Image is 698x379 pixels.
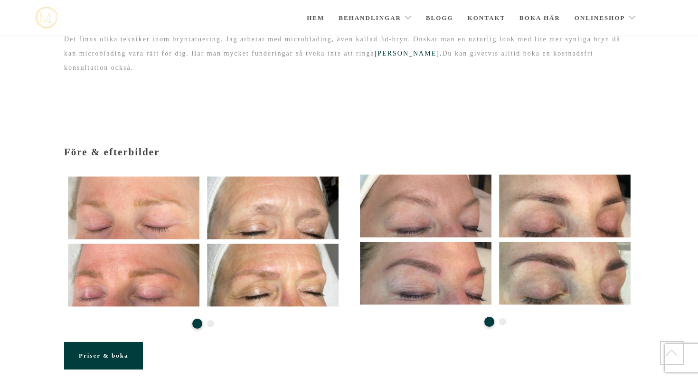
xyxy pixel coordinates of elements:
a: Priser & boka [64,342,143,370]
a: mjstudio mjstudio mjstudio [35,7,57,28]
a: Onlineshop [575,1,636,35]
a: Kontakt [468,1,506,35]
span: Före & efterbilder [64,146,160,158]
p: Det finns olika tekniker inom bryntatuering. Jag arbetar med microblading, även kallad 3d-bryn. Ö... [64,32,634,75]
button: 2 of 2 [499,318,506,325]
a: [PERSON_NAME]. [375,50,443,57]
a: Blogg [426,1,453,35]
button: 1 of 2 [192,319,202,329]
a: Boka här [519,1,560,35]
img: mjstudio [35,7,57,28]
span: Priser & boka [79,352,128,359]
a: Behandlingar [339,1,412,35]
button: 1 of 2 [484,317,494,327]
button: 2 of 2 [207,320,214,327]
a: Hem [307,1,324,35]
